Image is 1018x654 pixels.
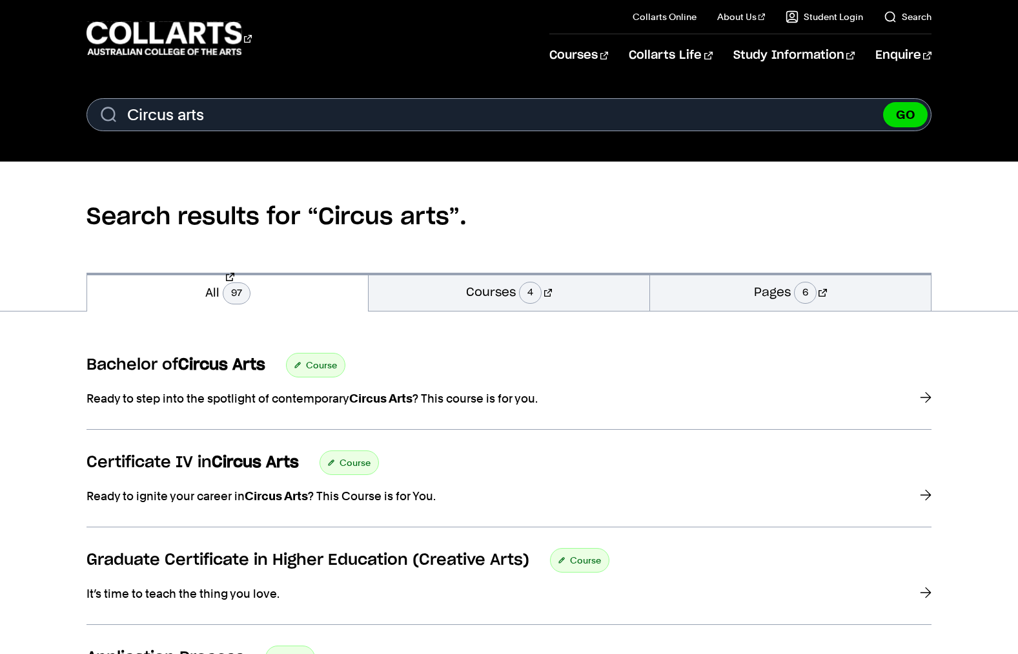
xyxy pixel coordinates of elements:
[884,10,931,23] a: Search
[875,34,931,77] a: Enquire
[340,454,371,472] span: Course
[87,355,265,375] h3: Bachelor of
[87,273,368,311] a: All97
[87,20,252,57] div: Go to homepage
[650,273,931,311] a: Pages6
[549,34,608,77] a: Courses
[87,548,931,625] a: Graduate Certificate in Higher Education (Creative Arts) Course It’s time to teach the thing you ...
[519,282,542,304] span: 4
[87,390,603,406] p: Ready to step into the spotlight of contemporary ? This course is for you.
[87,98,931,131] form: Search
[733,34,855,77] a: Study Information
[212,455,299,470] strong: Circus Arts
[883,102,928,127] button: GO
[570,551,601,569] span: Course
[629,34,712,77] a: Collarts Life
[87,551,529,570] h3: Graduate Certificate in Higher Education (Creative Arts)
[87,488,603,504] p: Ready to ignite your career in ? This Course is for You.
[87,585,603,602] p: It’s time to teach the thing you love.
[794,282,817,304] span: 6
[306,356,337,374] span: Course
[786,10,863,23] a: Student Login
[633,10,697,23] a: Collarts Online
[369,273,649,311] a: Courses4
[87,450,931,527] a: Certificate IV inCircus Arts Course Ready to ignite your career inCircus Arts? This Course is for...
[87,162,931,273] h2: Search results for “Circus arts”.
[245,489,308,503] strong: Circus Arts
[178,357,265,373] strong: Circus Arts
[223,282,250,304] span: 97
[717,10,765,23] a: About Us
[87,353,931,430] a: Bachelor ofCircus Arts Course Ready to step into the spotlight of contemporaryCircus Arts? This c...
[349,392,412,405] strong: Circus Arts
[87,453,299,472] h3: Certificate IV in
[87,98,931,131] input: Enter Search Term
